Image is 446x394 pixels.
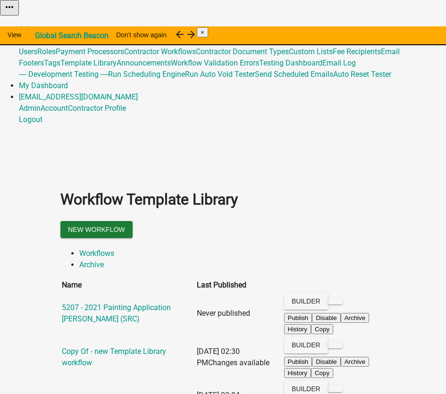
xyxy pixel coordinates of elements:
[289,47,333,56] a: Custom Lists
[196,47,289,56] a: Contractor Document Types
[197,27,208,37] button: Close
[60,221,133,238] button: New Workflow
[312,313,340,323] button: Disable
[171,58,259,67] a: Workflow Validation Errors
[35,31,109,40] strong: Global Search Beacon
[117,58,171,67] a: Announcements
[61,279,195,291] th: Name
[56,47,124,56] a: Payment Processors
[60,58,117,67] a: Template Library
[60,188,386,211] h1: Workflow Template Library
[341,357,369,367] button: Archive
[174,29,185,40] i: arrow_back
[19,115,42,124] a: Logout
[19,25,41,33] a: Admin
[255,70,333,79] a: Send Scheduled Emails
[124,47,196,56] a: Contractor Workflows
[19,103,446,125] div: [EMAIL_ADDRESS][DOMAIN_NAME]
[284,337,328,353] button: Builder
[19,70,108,79] a: ---- Development Testing ----
[284,368,311,378] button: History
[259,58,322,67] a: Testing Dashboard
[312,357,340,367] button: Disable
[284,357,312,367] button: Publish
[333,47,381,56] a: Fee Recipients
[4,1,15,13] i: more_horiz
[44,58,60,67] a: Tags
[201,29,204,36] span: ×
[109,26,174,43] button: Don't show again
[108,70,185,79] a: Run Scheduling Engine
[19,92,138,101] a: [EMAIL_ADDRESS][DOMAIN_NAME]
[197,347,240,367] span: [DATE] 02:30 PM
[322,58,356,67] a: Email Log
[341,313,369,323] button: Archive
[333,70,391,79] a: Auto Reset Tester
[284,293,328,310] button: Builder
[208,358,269,367] span: Changes available
[197,309,250,318] span: Never published
[79,260,104,269] a: Archive
[284,324,311,334] button: History
[311,324,333,334] button: Copy
[19,81,68,90] a: My Dashboard
[196,279,283,291] th: Last Published
[37,47,56,56] a: Roles
[41,104,68,113] a: Account
[19,104,41,113] a: Admin
[284,313,312,323] button: Publish
[311,368,333,378] button: Copy
[185,29,197,40] i: arrow_forward
[62,303,171,323] a: 5207 - 2021 Painting Application [PERSON_NAME] (SRC)
[185,70,255,79] a: Run Auto Void Tester
[79,249,114,258] a: Workflows
[68,104,126,113] a: Contractor Profile
[62,347,166,367] a: Copy Of - new Template Library workflow
[19,46,446,80] div: Global486
[19,47,37,56] a: Users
